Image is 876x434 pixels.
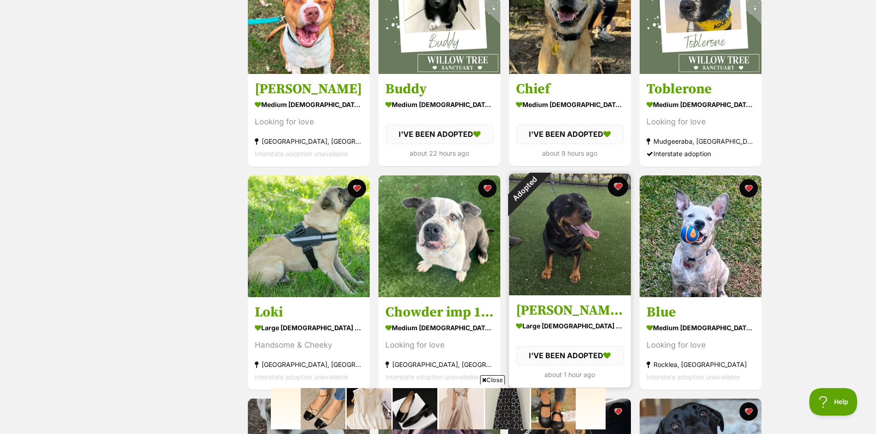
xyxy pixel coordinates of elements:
[378,73,500,166] a: Buddy medium [DEMOGRAPHIC_DATA] Dog I'VE BEEN ADOPTED about 22 hours ago favourite
[248,73,370,167] a: [PERSON_NAME] medium [DEMOGRAPHIC_DATA] Dog Looking for love [GEOGRAPHIC_DATA], [GEOGRAPHIC_DATA]...
[378,175,500,297] img: Chowder imp 1814
[647,304,755,321] h3: Blue
[248,175,370,297] img: Loki
[255,339,363,351] div: Handsome & Cheeky
[516,346,624,365] div: I'VE BEEN ADOPTED
[647,321,755,334] div: medium [DEMOGRAPHIC_DATA] Dog
[516,98,624,111] div: medium [DEMOGRAPHIC_DATA] Dog
[378,67,500,76] a: Adopted
[609,402,627,421] button: favourite
[255,373,348,381] span: Interstate adoption unavailable
[480,375,505,384] span: Close
[385,80,493,98] h3: Buddy
[255,358,363,371] div: [GEOGRAPHIC_DATA], [GEOGRAPHIC_DATA]
[640,73,761,167] a: Toblerone medium [DEMOGRAPHIC_DATA] Dog Looking for love Mudgeeraba, [GEOGRAPHIC_DATA] Interstate...
[385,321,493,334] div: medium [DEMOGRAPHIC_DATA] Dog
[516,124,624,144] div: I'VE BEEN ADOPTED
[255,116,363,128] div: Looking for love
[809,388,858,416] iframe: Help Scout Beacon - Open
[647,147,755,160] div: Interstate adoption
[385,358,493,371] div: [GEOGRAPHIC_DATA], [GEOGRAPHIC_DATA]
[255,304,363,321] h3: Loki
[271,388,606,429] iframe: Advertisement
[497,162,551,216] div: Adopted
[647,373,740,381] span: Interstate adoption unavailable
[647,116,755,128] div: Looking for love
[385,124,493,144] div: I'VE BEEN ADOPTED
[516,302,624,319] h3: [PERSON_NAME] imp 1852
[348,179,366,197] button: favourite
[640,297,761,390] a: Blue medium [DEMOGRAPHIC_DATA] Dog Looking for love Rocklea, [GEOGRAPHIC_DATA] Interstate adoptio...
[385,373,479,381] span: Interstate adoption unavailable
[739,179,758,197] button: favourite
[516,368,624,381] div: about 1 hour ago
[378,297,500,390] a: Chowder imp 1814 medium [DEMOGRAPHIC_DATA] Dog Looking for love [GEOGRAPHIC_DATA], [GEOGRAPHIC_DA...
[516,319,624,333] div: large [DEMOGRAPHIC_DATA] Dog
[647,80,755,98] h3: Toblerone
[509,73,631,166] a: Chief medium [DEMOGRAPHIC_DATA] Dog I'VE BEEN ADOPTED about 9 hours ago favourite
[608,176,628,197] button: favourite
[509,295,631,387] a: [PERSON_NAME] imp 1852 large [DEMOGRAPHIC_DATA] Dog I'VE BEEN ADOPTED about 1 hour ago favourite
[255,80,363,98] h3: [PERSON_NAME]
[385,147,493,159] div: about 22 hours ago
[255,135,363,147] div: [GEOGRAPHIC_DATA], [GEOGRAPHIC_DATA]
[385,98,493,111] div: medium [DEMOGRAPHIC_DATA] Dog
[385,304,493,321] h3: Chowder imp 1814
[255,321,363,334] div: large [DEMOGRAPHIC_DATA] Dog
[647,98,755,111] div: medium [DEMOGRAPHIC_DATA] Dog
[647,339,755,351] div: Looking for love
[248,297,370,390] a: Loki large [DEMOGRAPHIC_DATA] Dog Handsome & Cheeky [GEOGRAPHIC_DATA], [GEOGRAPHIC_DATA] Intersta...
[516,147,624,159] div: about 9 hours ago
[255,150,348,158] span: Interstate adoption unavailable
[640,175,761,297] img: Blue
[509,67,631,76] a: Adopted
[647,358,755,371] div: Rocklea, [GEOGRAPHIC_DATA]
[739,402,758,421] button: favourite
[509,288,631,297] a: Adopted
[647,135,755,147] div: Mudgeeraba, [GEOGRAPHIC_DATA]
[385,339,493,351] div: Looking for love
[516,80,624,98] h3: Chief
[255,98,363,111] div: medium [DEMOGRAPHIC_DATA] Dog
[509,174,631,295] img: Marilyn imp 1852
[478,179,497,197] button: favourite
